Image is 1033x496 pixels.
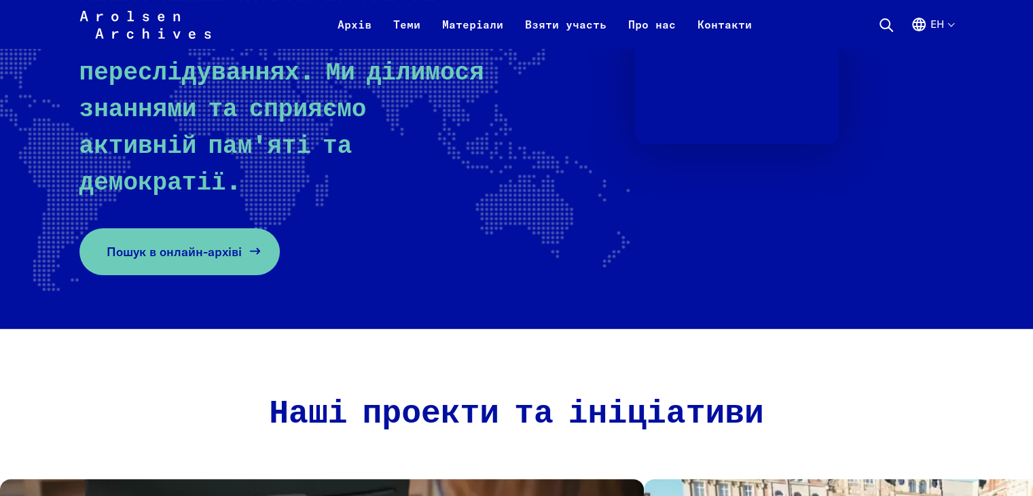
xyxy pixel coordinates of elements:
a: Архів [327,16,382,49]
font: Матеріали [442,18,503,31]
a: Теми [382,16,431,49]
font: Контакти [697,18,752,31]
font: Про нас [628,18,676,31]
a: Взяти участь [514,16,617,49]
button: Англійська, вибір мови [911,16,954,49]
nav: Первинний [327,8,763,41]
font: Архів [338,18,371,31]
a: Матеріали [431,16,514,49]
font: Пошук в онлайн-архіві [107,244,242,260]
a: Контакти [687,16,763,49]
a: Про нас [617,16,687,49]
font: Наші проекти та ініціативи [269,397,764,429]
font: Теми [393,18,420,31]
a: Пошук в онлайн-архіві [79,228,280,275]
font: ен [930,18,943,31]
font: Взяти участь [525,18,606,31]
